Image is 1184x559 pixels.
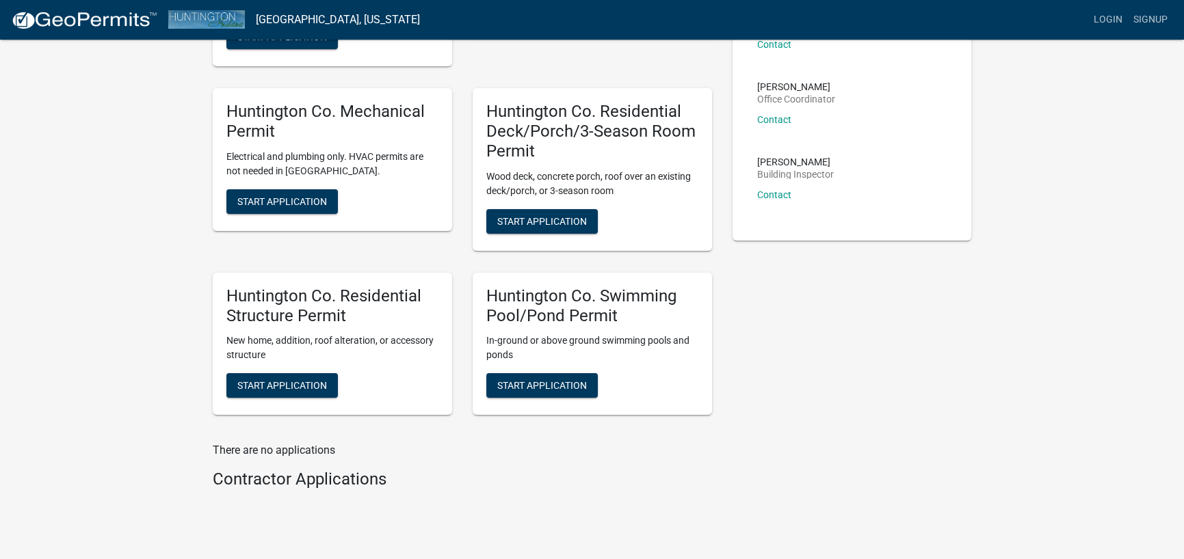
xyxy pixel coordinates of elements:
h5: Huntington Co. Residential Structure Permit [226,286,438,326]
button: Start Application [226,189,338,214]
p: In-ground or above ground swimming pools and ponds [486,333,698,362]
span: Start Application [237,195,327,206]
h5: Huntington Co. Residential Deck/Porch/3-Season Room Permit [486,102,698,161]
a: Contact [757,114,791,125]
a: Contact [757,189,791,200]
p: [PERSON_NAME] [757,157,834,167]
a: [GEOGRAPHIC_DATA], [US_STATE] [256,8,420,31]
p: Electrical and plumbing only. HVAC permits are not needed in [GEOGRAPHIC_DATA]. [226,150,438,178]
a: Login [1088,7,1128,33]
p: New home, addition, roof alteration, or accessory structure [226,333,438,362]
p: Wood deck, concrete porch, roof over an existing deck/porch, or 3-season room [486,169,698,198]
p: Building Inspector [757,169,834,179]
span: Start Application [497,380,587,391]
span: Start Application [497,215,587,226]
h5: Huntington Co. Swimming Pool/Pond Permit [486,286,698,326]
h5: Huntington Co. Mechanical Permit [226,102,438,141]
p: There are no applications [213,442,712,459]
img: Huntington County, Indiana [168,10,245,29]
p: [PERSON_NAME] [757,82,835,92]
span: Start Application [237,380,327,391]
a: Signup [1128,7,1173,33]
p: Office Coordinator [757,94,835,104]
button: Start Application [226,373,338,398]
a: Contact [757,39,791,50]
span: Start Application [237,31,327,42]
button: Start Application [486,373,598,398]
h4: Contractor Applications [213,469,712,489]
button: Start Application [486,209,598,234]
wm-workflow-list-section: Contractor Applications [213,469,712,495]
